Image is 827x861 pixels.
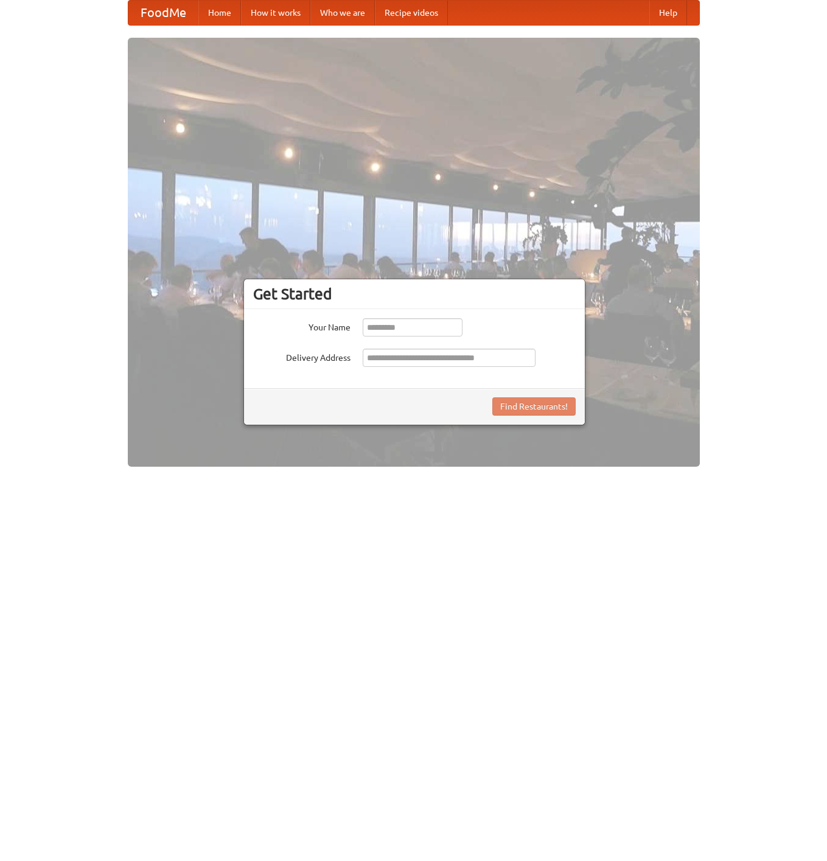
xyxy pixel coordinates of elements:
[253,285,576,303] h3: Get Started
[198,1,241,25] a: Home
[253,349,351,364] label: Delivery Address
[649,1,687,25] a: Help
[492,397,576,416] button: Find Restaurants!
[310,1,375,25] a: Who we are
[128,1,198,25] a: FoodMe
[241,1,310,25] a: How it works
[253,318,351,333] label: Your Name
[375,1,448,25] a: Recipe videos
